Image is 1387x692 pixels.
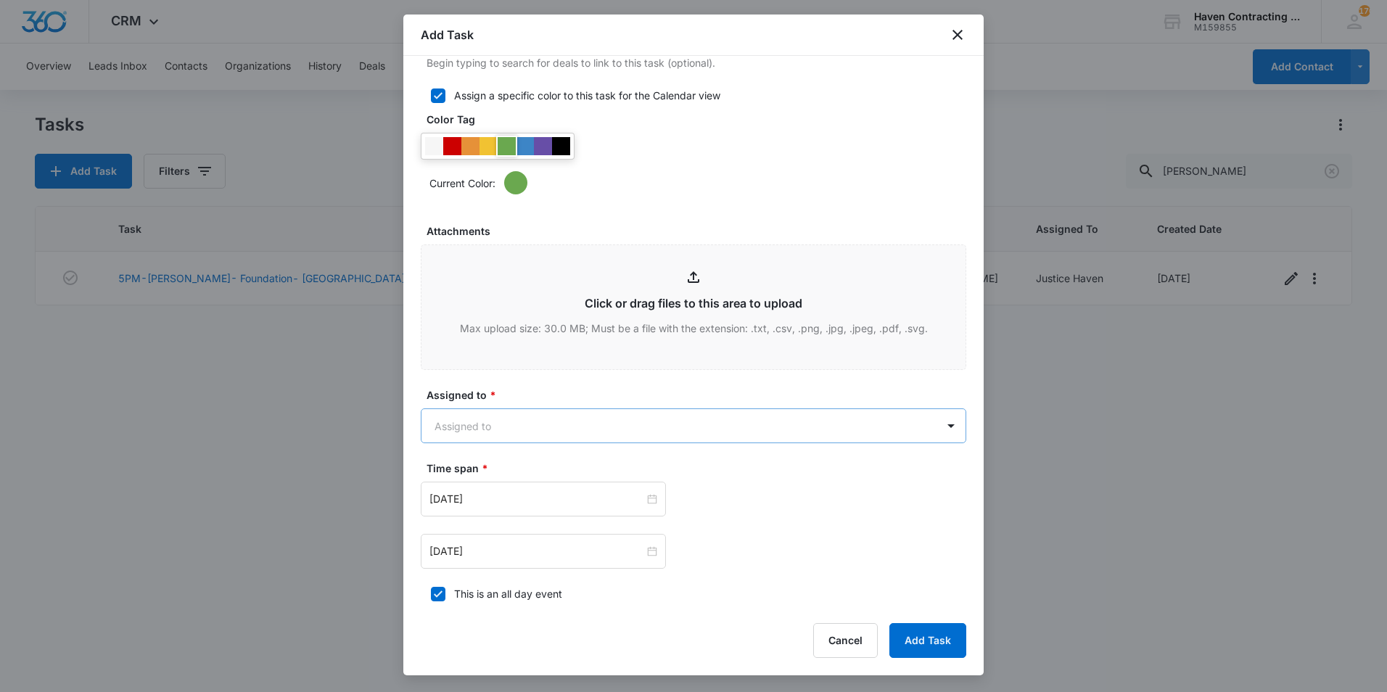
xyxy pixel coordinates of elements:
div: #3d85c6 [516,137,534,155]
div: #674ea7 [534,137,552,155]
button: Add Task [889,623,966,658]
div: #e69138 [461,137,480,155]
div: #F6F6F6 [425,137,443,155]
p: Begin typing to search for deals to link to this task (optional). [427,55,966,70]
label: Attachments [427,223,972,239]
input: Aug 14, 2025 [429,491,644,507]
h1: Add Task [421,26,474,44]
label: Time span [427,461,972,476]
button: Cancel [813,623,878,658]
p: Current Color: [429,176,495,191]
label: Assigned to [427,387,972,403]
button: close [949,26,966,44]
div: #CC0000 [443,137,461,155]
input: Aug 14, 2025 [429,543,644,559]
label: Color Tag [427,112,972,127]
div: #6aa84f [498,137,516,155]
div: This is an all day event [454,586,562,601]
div: #f1c232 [480,137,498,155]
div: Assign a specific color to this task for the Calendar view [454,88,720,103]
div: #000000 [552,137,570,155]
